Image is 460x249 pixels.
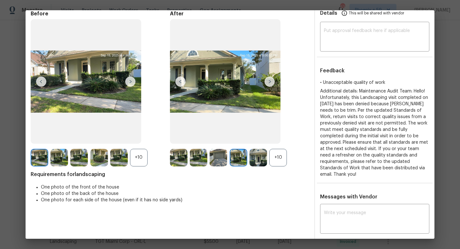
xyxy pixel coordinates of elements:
img: left-chevron-button-url [36,76,46,87]
span: • Unacceptable quality of work [320,80,385,85]
li: One photo of the back of the house [41,190,309,197]
span: Messages with Vendor [320,194,377,199]
div: +10 [269,149,287,166]
div: +10 [130,149,148,166]
li: One photo for each side of the house (even if it has no side yards) [41,197,309,203]
img: right-chevron-button-url [264,76,275,87]
span: Requirements for landscaping [31,171,309,178]
span: Details [320,5,337,21]
li: One photo of the front of the house [41,184,309,190]
img: left-chevron-button-url [175,76,186,87]
img: right-chevron-button-url [125,76,135,87]
span: Feedback [320,68,345,73]
span: Additional details: Maintenance Audit Team: Hello! Unfortunately, this Landscaping visit complete... [320,89,428,177]
span: After [170,11,309,17]
span: Before [31,11,170,17]
span: This will be shared with vendor [349,5,404,21]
